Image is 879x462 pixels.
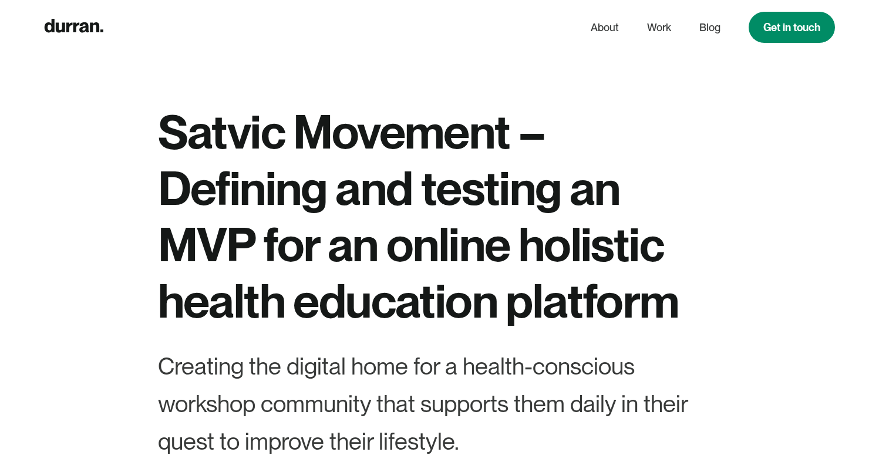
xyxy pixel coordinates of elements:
[699,16,720,39] a: Blog
[44,16,103,39] a: home
[158,103,722,329] h1: Satvic Movement – Defining and testing an MVP for an online holistic health education platform
[647,16,671,39] a: Work
[749,12,835,43] a: Get in touch
[158,348,722,460] div: Creating the digital home for a health-conscious workshop community that supports them daily in t...
[591,16,619,39] a: About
